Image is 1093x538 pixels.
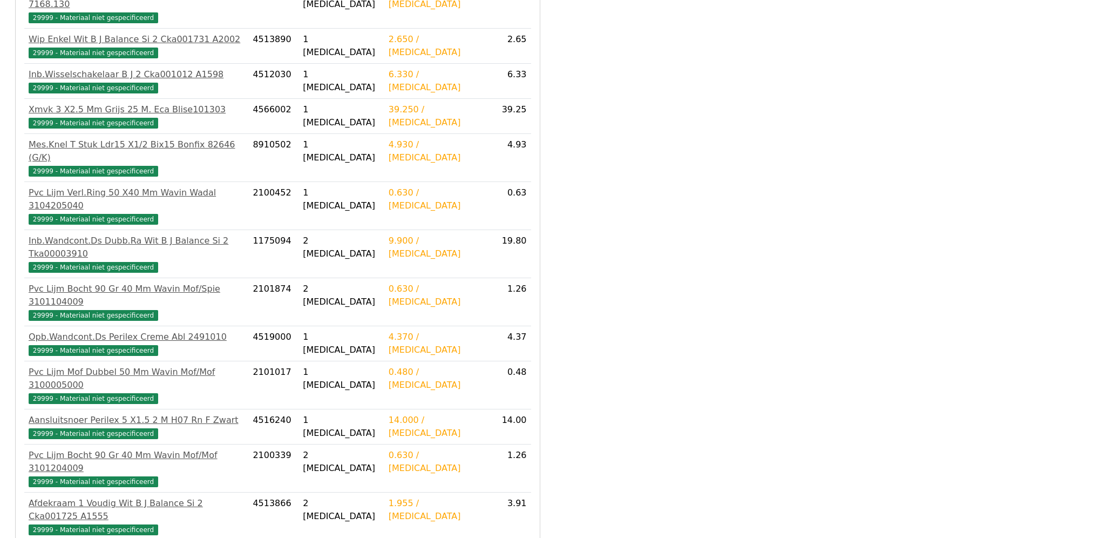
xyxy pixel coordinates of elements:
[487,64,531,99] td: 6.33
[29,393,158,404] span: 29999 - Materiaal niet gespecificeerd
[29,68,244,81] div: Inb.Wisselschakelaar B J 2 Cka001012 A1598
[248,326,298,361] td: 4519000
[29,138,244,177] a: Mes.Knel T Stuk Ldr15 X1/2 Bix15 Bonfix 82646 (G/K)29999 - Materiaal niet gespecificeerd
[29,414,244,427] div: Aansluitsnoer Perilex 5 X1.5 2 M H07 Rn F Zwart
[248,29,298,64] td: 4513890
[303,497,380,523] div: 2 [MEDICAL_DATA]
[29,366,244,392] div: Pvc Lijm Mof Dubbel 50 Mm Wavin Mof/Mof 3100005000
[487,134,531,182] td: 4.93
[389,138,483,164] div: 4.930 / [MEDICAL_DATA]
[487,230,531,278] td: 19.80
[487,99,531,134] td: 39.25
[389,449,483,475] div: 0.630 / [MEDICAL_DATA]
[29,476,158,487] span: 29999 - Materiaal niet gespecificeerd
[303,283,380,308] div: 2 [MEDICAL_DATA]
[29,234,244,273] a: Inb.Wandcont.Ds Dubb.Ra Wit B J Balance Si 2 Tka0000391029999 - Materiaal niet gespecificeerd
[29,310,158,321] span: 29999 - Materiaal niet gespecificeerd
[29,428,158,439] span: 29999 - Materiaal niet gespecificeerd
[248,134,298,182] td: 8910502
[29,48,158,58] span: 29999 - Materiaal niet gespecificeerd
[29,234,244,260] div: Inb.Wandcont.Ds Dubb.Ra Wit B J Balance Si 2 Tka00003910
[29,103,244,116] div: Xmvk 3 X2.5 Mm Grijs 25 M. Eca Blise101303
[29,449,244,475] div: Pvc Lijm Bocht 90 Gr 40 Mm Wavin Mof/Mof 3101204009
[29,331,244,357] a: Opb.Wandcont.Ds Perilex Creme Abl 249101029999 - Materiaal niet gespecificeerd
[303,449,380,475] div: 2 [MEDICAL_DATA]
[303,33,380,59] div: 1 [MEDICAL_DATA]
[248,99,298,134] td: 4566002
[29,345,158,356] span: 29999 - Materiaal niet gespecificeerd
[29,68,244,94] a: Inb.Wisselschakelaar B J 2 Cka001012 A159829999 - Materiaal niet gespecificeerd
[389,366,483,392] div: 0.480 / [MEDICAL_DATA]
[389,283,483,308] div: 0.630 / [MEDICAL_DATA]
[248,230,298,278] td: 1175094
[303,366,380,392] div: 1 [MEDICAL_DATA]
[487,182,531,230] td: 0.63
[248,278,298,326] td: 2101874
[303,186,380,212] div: 1 [MEDICAL_DATA]
[29,449,244,488] a: Pvc Lijm Bocht 90 Gr 40 Mm Wavin Mof/Mof 310120400929999 - Materiaal niet gespecificeerd
[29,186,244,225] a: Pvc Lijm Verl.Ring 50 X40 Mm Wavin Wadal 310420504029999 - Materiaal niet gespecificeerd
[303,138,380,164] div: 1 [MEDICAL_DATA]
[248,64,298,99] td: 4512030
[389,186,483,212] div: 0.630 / [MEDICAL_DATA]
[389,68,483,94] div: 6.330 / [MEDICAL_DATA]
[487,445,531,493] td: 1.26
[487,29,531,64] td: 2.65
[29,186,244,212] div: Pvc Lijm Verl.Ring 50 X40 Mm Wavin Wadal 3104205040
[248,409,298,445] td: 4516240
[389,33,483,59] div: 2.650 / [MEDICAL_DATA]
[303,103,380,129] div: 1 [MEDICAL_DATA]
[389,234,483,260] div: 9.900 / [MEDICAL_DATA]
[29,166,158,177] span: 29999 - Materiaal niet gespecificeerd
[29,283,244,308] div: Pvc Lijm Bocht 90 Gr 40 Mm Wavin Mof/Spie 3101104009
[29,33,244,46] div: Wip Enkel Wit B J Balance Si 2 Cka001731 A2002
[248,182,298,230] td: 2100452
[29,366,244,405] a: Pvc Lijm Mof Dubbel 50 Mm Wavin Mof/Mof 310000500029999 - Materiaal niet gespecificeerd
[303,234,380,260] div: 2 [MEDICAL_DATA]
[29,497,244,536] a: Afdekraam 1 Voudig Wit B J Balance Si 2 Cka001725 A155529999 - Materiaal niet gespecificeerd
[487,326,531,361] td: 4.37
[303,68,380,94] div: 1 [MEDICAL_DATA]
[389,497,483,523] div: 1.955 / [MEDICAL_DATA]
[487,278,531,326] td: 1.26
[29,33,244,59] a: Wip Enkel Wit B J Balance Si 2 Cka001731 A200229999 - Materiaal niet gespecificeerd
[29,83,158,93] span: 29999 - Materiaal niet gespecificeerd
[29,103,244,129] a: Xmvk 3 X2.5 Mm Grijs 25 M. Eca Blise10130329999 - Materiaal niet gespecificeerd
[29,283,244,321] a: Pvc Lijm Bocht 90 Gr 40 Mm Wavin Mof/Spie 310110400929999 - Materiaal niet gespecificeerd
[29,12,158,23] span: 29999 - Materiaal niet gespecificeerd
[29,497,244,523] div: Afdekraam 1 Voudig Wit B J Balance Si 2 Cka001725 A1555
[29,214,158,225] span: 29999 - Materiaal niet gespecificeerd
[29,524,158,535] span: 29999 - Materiaal niet gespecificeerd
[487,409,531,445] td: 14.00
[389,103,483,129] div: 39.250 / [MEDICAL_DATA]
[389,414,483,440] div: 14.000 / [MEDICAL_DATA]
[29,138,244,164] div: Mes.Knel T Stuk Ldr15 X1/2 Bix15 Bonfix 82646 (G/K)
[487,361,531,409] td: 0.48
[389,331,483,357] div: 4.370 / [MEDICAL_DATA]
[303,331,380,357] div: 1 [MEDICAL_DATA]
[29,331,244,344] div: Opb.Wandcont.Ds Perilex Creme Abl 2491010
[29,118,158,129] span: 29999 - Materiaal niet gespecificeerd
[248,361,298,409] td: 2101017
[29,262,158,273] span: 29999 - Materiaal niet gespecificeerd
[248,445,298,493] td: 2100339
[303,414,380,440] div: 1 [MEDICAL_DATA]
[29,414,244,440] a: Aansluitsnoer Perilex 5 X1.5 2 M H07 Rn F Zwart29999 - Materiaal niet gespecificeerd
